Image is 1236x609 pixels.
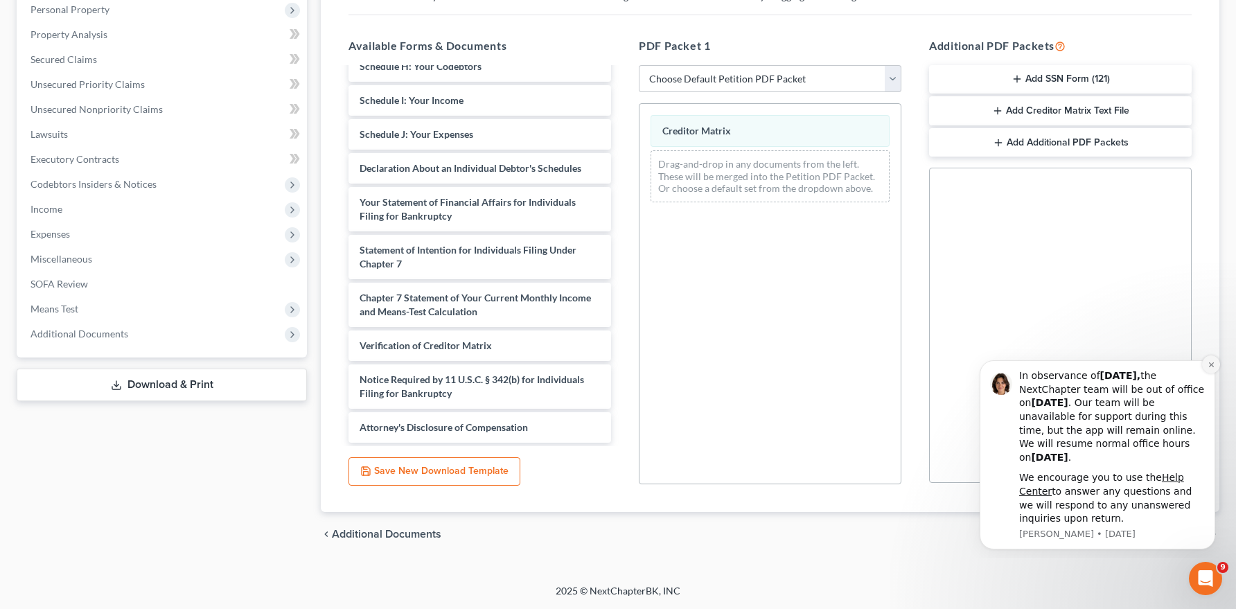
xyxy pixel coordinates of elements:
span: Miscellaneous [30,253,92,265]
span: Codebtors Insiders & Notices [30,178,157,190]
a: Executory Contracts [19,147,307,172]
span: Verification of Creditor Matrix [360,339,492,351]
a: Property Analysis [19,22,307,47]
a: chevron_left Additional Documents [321,529,441,540]
span: Schedule J: Your Expenses [360,128,473,140]
span: 9 [1217,562,1228,573]
span: SOFA Review [30,278,88,290]
div: Drag-and-drop in any documents from the left. These will be merged into the Petition PDF Packet. ... [651,150,890,202]
a: Download & Print [17,369,307,401]
span: Unsecured Nonpriority Claims [30,103,163,115]
a: Unsecured Priority Claims [19,72,307,97]
span: Executory Contracts [30,153,119,165]
span: Your Statement of Financial Affairs for Individuals Filing for Bankruptcy [360,196,576,222]
a: Unsecured Nonpriority Claims [19,97,307,122]
span: Lawsuits [30,128,68,140]
span: Expenses [30,228,70,240]
span: Notice Required by 11 U.S.C. § 342(b) for Individuals Filing for Bankruptcy [360,373,584,399]
span: Additional Documents [30,328,128,339]
a: SOFA Review [19,272,307,297]
iframe: Intercom live chat [1189,562,1222,595]
span: Chapter 7 Statement of Your Current Monthly Income and Means-Test Calculation [360,292,591,317]
span: Schedule I: Your Income [360,94,463,106]
span: Means Test [30,303,78,315]
button: Add SSN Form (121) [929,65,1192,94]
a: Secured Claims [19,47,307,72]
h5: Additional PDF Packets [929,37,1192,54]
span: Additional Documents [332,529,441,540]
iframe: Intercom notifications message [959,348,1236,558]
span: Income [30,203,62,215]
span: Secured Claims [30,53,97,65]
button: Add Additional PDF Packets [929,128,1192,157]
span: Personal Property [30,3,109,15]
span: Declaration About an Individual Debtor's Schedules [360,162,581,174]
a: Lawsuits [19,122,307,147]
button: Add Creditor Matrix Text File [929,96,1192,125]
h5: PDF Packet 1 [639,37,901,54]
span: Property Analysis [30,28,107,40]
button: Save New Download Template [348,457,520,486]
span: Statement of Intention for Individuals Filing Under Chapter 7 [360,244,576,270]
span: Unsecured Priority Claims [30,78,145,90]
span: Creditor Matrix [662,125,731,136]
div: 2025 © NextChapterBK, INC [223,584,1013,609]
h5: Available Forms & Documents [348,37,611,54]
i: chevron_left [321,529,332,540]
span: Attorney's Disclosure of Compensation [360,421,528,433]
span: Schedule H: Your Codebtors [360,60,482,72]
